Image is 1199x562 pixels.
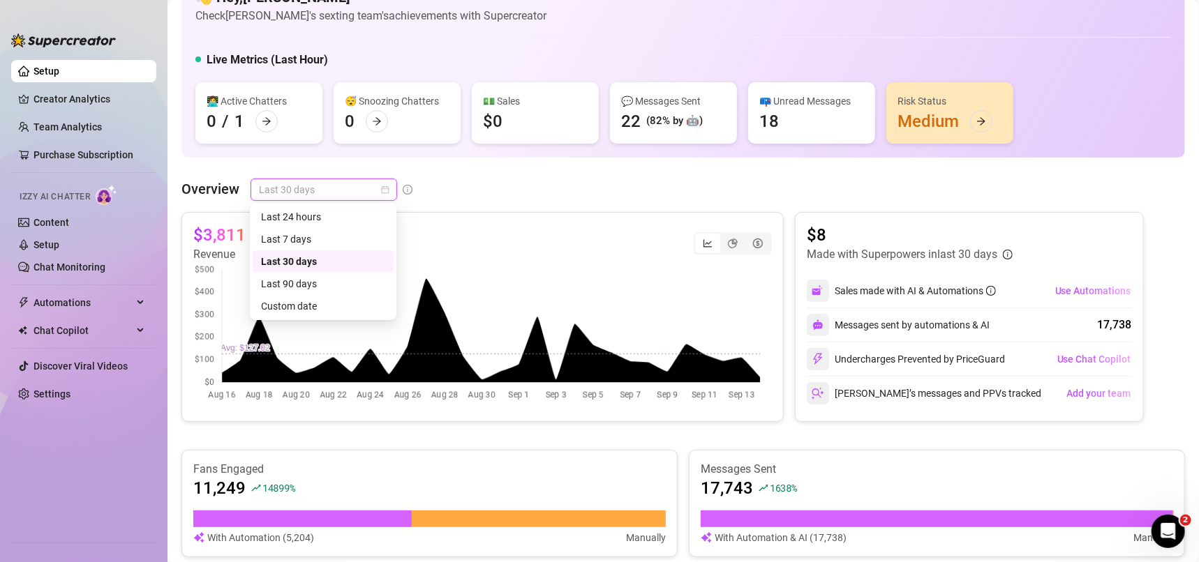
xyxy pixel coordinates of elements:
[207,530,314,545] article: With Automation (5,204)
[251,483,261,493] span: rise
[1067,388,1131,399] span: Add your team
[812,284,824,297] img: svg%3e
[33,388,70,400] a: Settings
[262,481,295,494] span: 14899 %
[1055,280,1132,302] button: Use Automations
[483,110,502,132] div: $0
[193,224,246,246] article: $3,811
[195,7,546,24] article: Check [PERSON_NAME]'s sexting team's achievements with Supercreator
[234,110,244,132] div: 1
[345,110,355,132] div: 0
[33,121,102,132] a: Team Analytics
[345,93,449,109] div: 😴 Snoozing Chatters
[1133,530,1173,545] article: Manually
[715,530,847,545] article: With Automation & AI (17,738)
[835,283,996,298] div: Sales made with AI & Automations
[262,116,271,126] span: arrow-right
[807,224,1013,246] article: $8
[259,179,389,200] span: Last 30 days
[207,93,311,109] div: 👩‍💻 Active Chatters
[372,116,382,126] span: arrow-right
[1098,317,1132,333] div: 17,738
[207,110,216,132] div: 0
[1152,515,1185,548] iframe: Intercom live chat
[976,116,986,126] span: arrow-right
[261,276,385,291] div: Last 90 days
[626,530,666,545] article: Manually
[193,462,666,477] article: Fans Engaged
[759,93,864,109] div: 📪 Unread Messages
[807,314,990,336] div: Messages sent by automations & AI
[812,353,824,365] img: svg%3e
[253,250,394,273] div: Last 30 days
[759,110,779,132] div: 18
[181,179,239,199] article: Overview
[33,319,133,342] span: Chat Copilot
[728,238,738,248] span: pie-chart
[1057,348,1132,370] button: Use Chat Copilot
[33,217,69,228] a: Content
[621,110,641,132] div: 22
[770,481,797,494] span: 1638 %
[1055,285,1131,296] span: Use Automations
[753,238,763,248] span: dollar-circle
[807,348,1005,370] div: Undercharges Prevented by PriceGuard
[381,185,389,194] span: calendar
[33,261,105,273] a: Chat Monitoring
[20,190,90,204] span: Izzy AI Chatter
[33,360,128,372] a: Discover Viral Videos
[621,93,726,109] div: 💬 Messages Sent
[898,93,1002,109] div: Risk Status
[33,66,59,77] a: Setup
[807,382,1041,404] div: [PERSON_NAME]’s messages and PPVs tracked
[694,232,772,255] div: segmented control
[646,113,703,130] div: (82% by 🤖)
[483,93,588,109] div: 💵 Sales
[1057,354,1131,365] span: Use Chat Copilot
[253,206,394,228] div: Last 24 hours
[261,209,385,225] div: Last 24 hours
[18,297,29,308] span: thunderbolt
[11,33,116,47] img: logo-BBDzfeDw.svg
[1180,515,1191,526] span: 2
[1066,382,1132,404] button: Add your team
[253,295,394,317] div: Custom date
[33,291,133,314] span: Automations
[96,185,117,205] img: AI Chatter
[33,88,145,110] a: Creator Analytics
[193,477,246,499] article: 11,249
[193,246,278,263] article: Revenue
[812,387,824,400] img: svg%3e
[703,238,713,248] span: line-chart
[253,273,394,295] div: Last 90 days
[33,144,145,166] a: Purchase Subscription
[986,286,996,296] span: info-circle
[18,326,27,335] img: Chat Copilot
[403,185,412,195] span: info-circle
[701,462,1173,477] article: Messages Sent
[759,483,768,493] span: rise
[261,254,385,269] div: Last 30 days
[812,319,824,331] img: svg%3e
[701,530,712,545] img: svg%3e
[701,477,753,499] article: 17,743
[1003,250,1013,259] span: info-circle
[33,239,59,250] a: Setup
[261,231,385,247] div: Last 7 days
[261,298,385,314] div: Custom date
[193,530,204,545] img: svg%3e
[253,228,394,250] div: Last 7 days
[207,52,328,68] h5: Live Metrics (Last Hour)
[807,246,997,263] article: Made with Superpowers in last 30 days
